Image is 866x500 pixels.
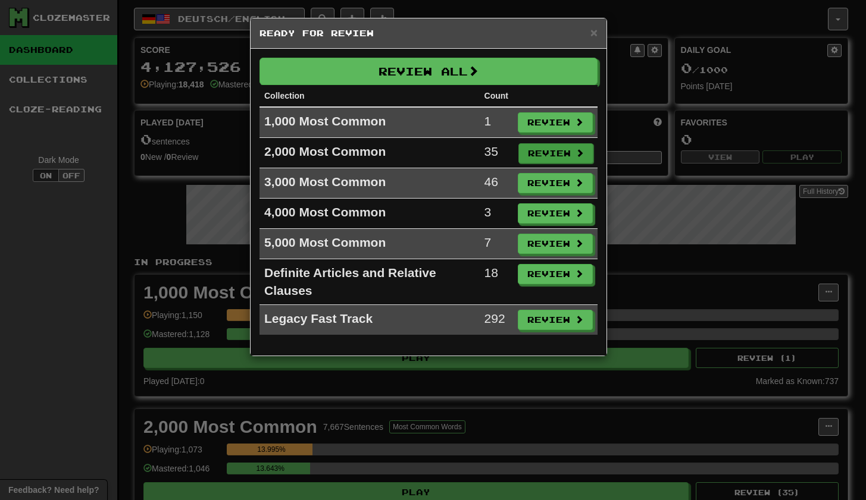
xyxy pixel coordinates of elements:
[260,138,480,168] td: 2,000 Most Common
[260,27,598,39] h5: Ready for Review
[260,58,598,85] button: Review All
[480,259,513,305] td: 18
[518,112,593,133] button: Review
[518,173,593,193] button: Review
[480,107,513,138] td: 1
[480,199,513,229] td: 3
[260,305,480,335] td: Legacy Fast Track
[260,259,480,305] td: Definite Articles and Relative Clauses
[590,26,598,39] span: ×
[518,203,593,224] button: Review
[518,234,593,254] button: Review
[480,168,513,199] td: 46
[260,85,480,107] th: Collection
[480,229,513,259] td: 7
[260,107,480,138] td: 1,000 Most Common
[518,310,593,330] button: Review
[518,264,593,284] button: Review
[260,229,480,259] td: 5,000 Most Common
[480,305,513,335] td: 292
[260,199,480,229] td: 4,000 Most Common
[518,143,593,163] button: Review
[480,85,513,107] th: Count
[480,138,513,168] td: 35
[260,168,480,199] td: 3,000 Most Common
[590,26,598,39] button: Close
